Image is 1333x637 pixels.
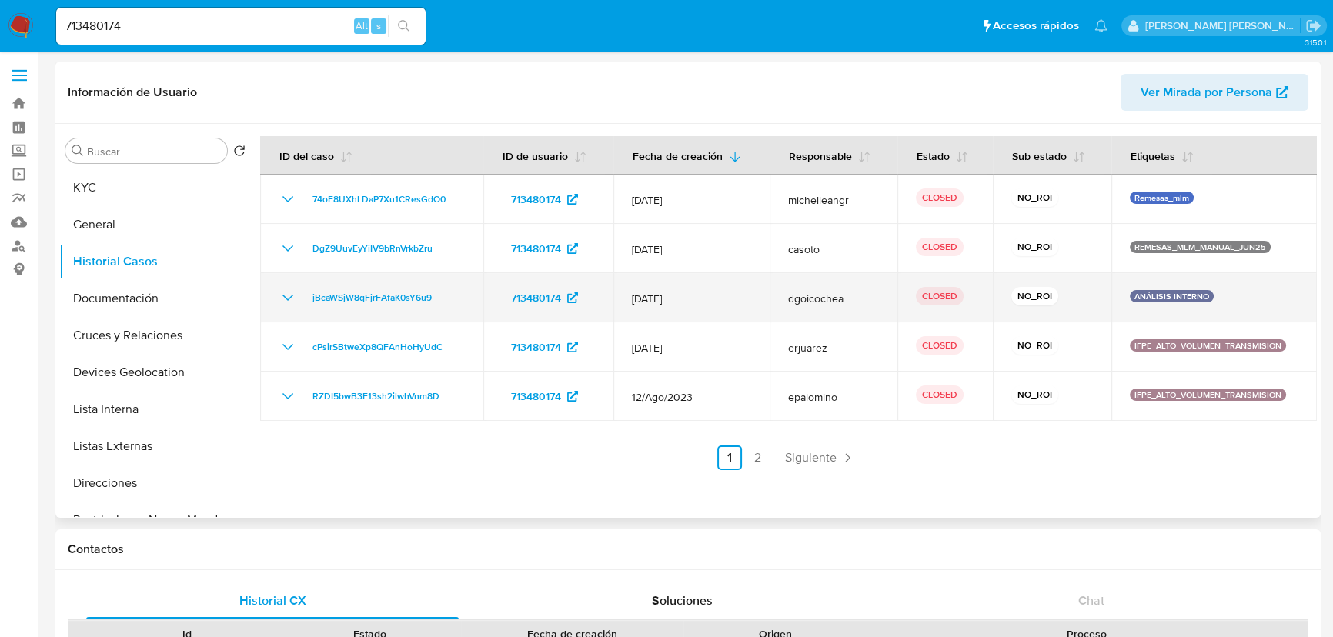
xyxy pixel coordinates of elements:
[59,428,252,465] button: Listas Externas
[59,280,252,317] button: Documentación
[233,145,246,162] button: Volver al orden por defecto
[68,85,197,100] h1: Información de Usuario
[1305,18,1321,34] a: Salir
[1078,592,1104,609] span: Chat
[1121,74,1308,111] button: Ver Mirada por Persona
[59,317,252,354] button: Cruces y Relaciones
[356,18,368,33] span: Alt
[68,542,1308,557] h1: Contactos
[87,145,221,158] input: Buscar
[239,592,306,609] span: Historial CX
[59,502,252,539] button: Restricciones Nuevo Mundo
[59,206,252,243] button: General
[59,391,252,428] button: Lista Interna
[59,243,252,280] button: Historial Casos
[651,592,712,609] span: Soluciones
[1141,74,1272,111] span: Ver Mirada por Persona
[1145,18,1301,33] p: michelleangelica.rodriguez@mercadolibre.com.mx
[59,169,252,206] button: KYC
[59,465,252,502] button: Direcciones
[72,145,84,157] button: Buscar
[376,18,381,33] span: s
[1094,19,1107,32] a: Notificaciones
[388,15,419,37] button: search-icon
[993,18,1079,34] span: Accesos rápidos
[56,16,426,36] input: Buscar usuario o caso...
[59,354,252,391] button: Devices Geolocation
